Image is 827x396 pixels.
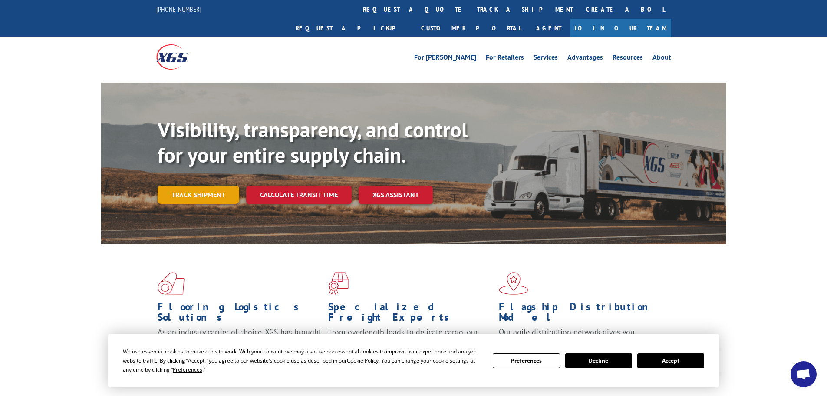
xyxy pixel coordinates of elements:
b: Visibility, transparency, and control for your entire supply chain. [158,116,468,168]
a: Advantages [567,54,603,63]
a: Track shipment [158,186,239,204]
div: Cookie Consent Prompt [108,334,719,387]
a: About [652,54,671,63]
img: xgs-icon-focused-on-flooring-red [328,272,349,295]
a: For [PERSON_NAME] [414,54,476,63]
a: Resources [613,54,643,63]
a: [PHONE_NUMBER] [156,5,201,13]
img: xgs-icon-total-supply-chain-intelligence-red [158,272,185,295]
a: For Retailers [486,54,524,63]
div: Open chat [791,361,817,387]
button: Accept [637,353,704,368]
a: Customer Portal [415,19,527,37]
span: Cookie Policy [347,357,379,364]
span: Our agile distribution network gives you nationwide inventory management on demand. [499,327,659,347]
a: XGS ASSISTANT [359,186,433,204]
img: xgs-icon-flagship-distribution-model-red [499,272,529,295]
h1: Flooring Logistics Solutions [158,302,322,327]
span: As an industry carrier of choice, XGS has brought innovation and dedication to flooring logistics... [158,327,321,358]
a: Calculate transit time [246,186,352,204]
a: Services [534,54,558,63]
a: Request a pickup [289,19,415,37]
h1: Flagship Distribution Model [499,302,663,327]
button: Preferences [493,353,560,368]
p: From overlength loads to delicate cargo, our experienced staff knows the best way to move your fr... [328,327,492,366]
a: Join Our Team [570,19,671,37]
span: Preferences [173,366,202,373]
div: We use essential cookies to make our site work. With your consent, we may also use non-essential ... [123,347,482,374]
h1: Specialized Freight Experts [328,302,492,327]
a: Agent [527,19,570,37]
button: Decline [565,353,632,368]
